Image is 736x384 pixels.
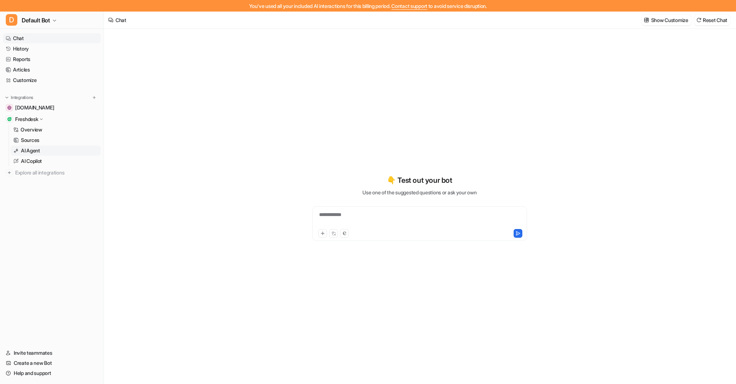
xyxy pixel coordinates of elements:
a: Invite teammates [3,348,101,358]
a: Help and support [3,368,101,378]
img: menu_add.svg [92,95,97,100]
a: Sources [10,135,101,145]
span: Contact support [391,3,427,9]
span: Explore all integrations [15,167,98,178]
span: Default Bot [22,15,50,25]
p: AI Copilot [21,158,42,165]
a: Reports [3,54,101,64]
p: Freshdesk [15,116,38,123]
button: Reset Chat [694,15,730,25]
img: explore all integrations [6,169,13,176]
a: AI Agent [10,146,101,156]
button: Show Customize [642,15,691,25]
a: Chat [3,33,101,43]
a: Overview [10,125,101,135]
a: History [3,44,101,54]
img: Freshdesk [7,117,12,121]
a: Explore all integrations [3,168,101,178]
img: reset [696,17,701,23]
p: Integrations [11,95,33,100]
img: expand menu [4,95,9,100]
a: drivingtests.co.uk[DOMAIN_NAME] [3,103,101,113]
a: AI Copilot [10,156,101,166]
p: AI Agent [21,147,40,154]
p: Overview [21,126,42,133]
span: [DOMAIN_NAME] [15,104,54,111]
span: D [6,14,17,26]
p: Show Customize [651,16,688,24]
div: Chat [116,16,126,24]
a: Customize [3,75,101,85]
p: 👇 Test out your bot [387,175,452,186]
a: Create a new Bot [3,358,101,368]
img: customize [644,17,649,23]
a: Articles [3,65,101,75]
p: Use one of the suggested questions or ask your own [362,189,476,196]
p: Sources [21,137,39,144]
button: Integrations [3,94,35,101]
img: drivingtests.co.uk [7,105,12,110]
